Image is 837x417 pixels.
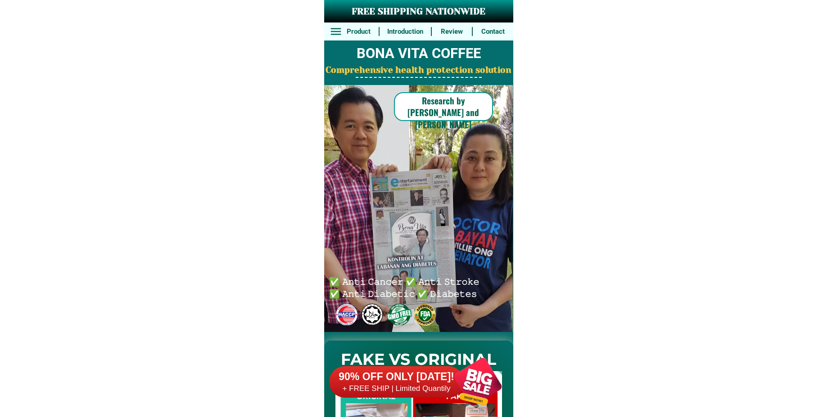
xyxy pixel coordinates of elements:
[329,370,464,384] h6: 90% OFF ONLY [DATE]!
[343,27,374,37] h6: Product
[394,94,493,130] h6: Research by [PERSON_NAME] and [PERSON_NAME]
[329,275,483,299] h6: ✅ 𝙰𝚗𝚝𝚒 𝙲𝚊𝚗𝚌𝚎𝚛 ✅ 𝙰𝚗𝚝𝚒 𝚂𝚝𝚛𝚘𝚔𝚎 ✅ 𝙰𝚗𝚝𝚒 𝙳𝚒𝚊𝚋𝚎𝚝𝚒𝚌 ✅ 𝙳𝚒𝚊𝚋𝚎𝚝𝚎𝚜
[324,348,513,372] h2: FAKE VS ORIGINAL
[478,27,508,37] h6: Contact
[324,64,513,77] h2: Comprehensive health protection solution
[384,27,426,37] h6: Introduction
[329,384,464,394] h6: + FREE SHIP | Limited Quantily
[437,27,467,37] h6: Review
[324,43,513,64] h2: BONA VITA COFFEE
[324,5,513,18] h3: FREE SHIPPING NATIONWIDE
